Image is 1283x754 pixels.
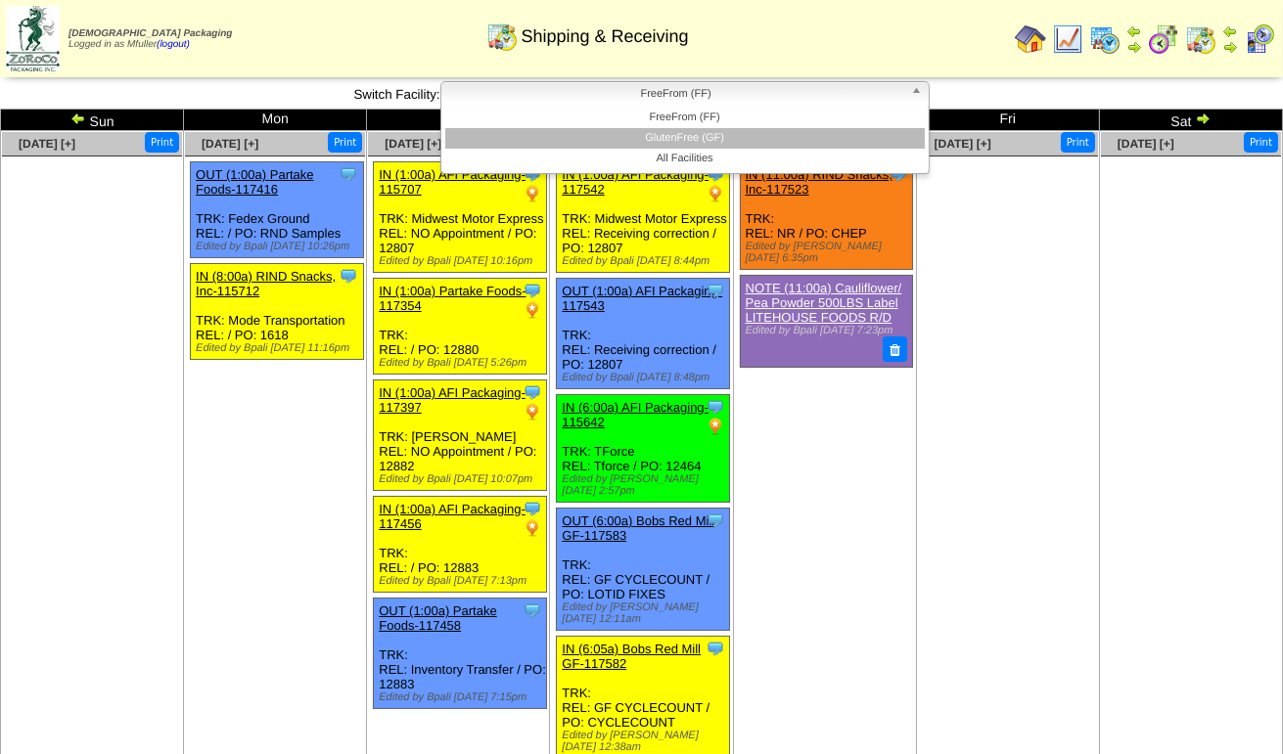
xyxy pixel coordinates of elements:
img: arrowright.gif [1222,39,1238,55]
div: TRK: Midwest Motor Express REL: Receiving correction / PO: 12807 [557,162,730,273]
img: Tooltip [523,281,542,300]
div: Edited by Bpali [DATE] 7:15pm [379,691,546,703]
button: Print [1061,132,1095,153]
img: zoroco-logo-small.webp [6,6,60,71]
img: calendarinout.gif [1185,23,1216,55]
button: Print [145,132,179,153]
a: [DATE] [+] [935,137,991,151]
div: TRK: REL: Receiving correction / PO: 12807 [557,279,730,389]
img: Tooltip [523,382,542,402]
td: Tue [367,110,550,131]
div: Edited by Bpali [DATE] 10:26pm [196,241,363,252]
img: calendarcustomer.gif [1244,23,1275,55]
a: OUT (1:00a) Partake Foods-117458 [379,603,496,633]
div: Edited by [PERSON_NAME] [DATE] 2:57pm [562,473,729,497]
img: Tooltip [706,397,725,417]
a: IN (8:00a) RIND Snacks, Inc-115712 [196,269,336,298]
span: Shipping & Receiving [521,26,688,47]
div: Edited by Bpali [DATE] 10:16pm [379,255,546,267]
a: IN (11:00a) RIND Snacks, Inc-117523 [746,167,893,197]
div: TRK: Midwest Motor Express REL: NO Appointment / PO: 12807 [374,162,547,273]
a: OUT (1:00a) AFI Packaging-117543 [562,284,722,313]
div: TRK: [PERSON_NAME] REL: NO Appointment / PO: 12882 [374,380,547,491]
li: GlutenFree (GF) [445,128,925,149]
a: IN (1:00a) AFI Packaging-115707 [379,167,526,197]
img: PO [523,184,542,203]
td: Mon [184,110,367,131]
img: home.gif [1015,23,1046,55]
img: Tooltip [339,164,358,184]
img: arrowright.gif [1126,39,1142,55]
img: PO [706,417,725,436]
button: Print [328,132,362,153]
div: TRK: REL: / PO: 12880 [374,279,547,375]
img: calendarinout.gif [486,21,518,52]
div: Edited by [PERSON_NAME] [DATE] 12:38am [562,730,729,753]
div: TRK: REL: GF CYCLECOUNT / PO: LOTID FIXES [557,509,730,631]
img: PO [706,184,725,203]
img: arrowright.gif [1195,111,1211,126]
div: TRK: REL: NR / PO: CHEP [740,162,913,270]
a: OUT (6:00a) Bobs Red Mill GF-117583 [562,513,714,543]
a: [DATE] [+] [19,137,75,151]
img: calendarprod.gif [1089,23,1121,55]
div: Edited by Bpali [DATE] 8:48pm [562,372,729,383]
td: Sat [1099,110,1282,131]
div: TRK: Mode Transportation REL: / PO: 1618 [191,264,364,360]
div: Edited by [PERSON_NAME] [DATE] 6:35pm [746,241,913,264]
img: Tooltip [706,510,725,530]
a: IN (1:00a) AFI Packaging-117542 [562,167,709,197]
a: [DATE] [+] [202,137,258,151]
td: Sun [1,110,184,131]
img: PO [523,402,542,421]
span: Logged in as Mfuller [69,28,232,50]
a: IN (1:00a) Partake Foods-117354 [379,284,526,313]
div: Edited by Bpali [DATE] 7:13pm [379,575,546,587]
a: IN (6:00a) AFI Packaging-115642 [562,400,709,429]
div: Edited by Bpali [DATE] 10:07pm [379,473,546,485]
span: [DEMOGRAPHIC_DATA] Packaging [69,28,232,39]
li: All Facilities [445,149,925,169]
img: line_graph.gif [1052,23,1083,55]
a: OUT (1:00a) Partake Foods-117416 [196,167,313,197]
span: FreeFrom (FF) [449,82,903,106]
a: NOTE (11:00a) Cauliflower/ Pea Powder 500LBS Label LITEHOUSE FOODS R/D [746,281,902,325]
a: IN (1:00a) AFI Packaging-117397 [379,385,526,415]
img: arrowleft.gif [1222,23,1238,39]
img: PO [523,518,542,538]
img: Tooltip [706,281,725,300]
img: calendarblend.gif [1148,23,1179,55]
div: TRK: Fedex Ground REL: / PO: RND Samples [191,162,364,258]
li: FreeFrom (FF) [445,108,925,128]
img: Tooltip [339,266,358,286]
a: IN (1:00a) AFI Packaging-117456 [379,502,526,531]
div: Edited by [PERSON_NAME] [DATE] 12:11am [562,601,729,625]
img: PO [523,300,542,320]
img: arrowleft.gif [1126,23,1142,39]
a: (logout) [157,39,190,50]
a: [DATE] [+] [385,137,441,151]
div: Edited by Bpali [DATE] 7:23pm [746,325,906,336]
div: TRK: TForce REL: Tforce / PO: 12464 [557,395,730,503]
img: arrowleft.gif [70,111,86,126]
div: Edited by Bpali [DATE] 11:16pm [196,342,363,354]
img: Tooltip [706,639,725,658]
div: Edited by Bpali [DATE] 5:26pm [379,357,546,369]
img: Tooltip [523,600,542,620]
img: Tooltip [523,499,542,518]
div: TRK: REL: / PO: 12883 [374,497,547,593]
a: [DATE] [+] [1118,137,1174,151]
button: Delete Note [883,336,908,362]
div: TRK: REL: Inventory Transfer / PO: 12883 [374,599,547,709]
button: Print [1244,132,1278,153]
td: Fri [916,110,1099,131]
div: Edited by Bpali [DATE] 8:44pm [562,255,729,267]
a: IN (6:05a) Bobs Red Mill GF-117582 [562,642,701,671]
